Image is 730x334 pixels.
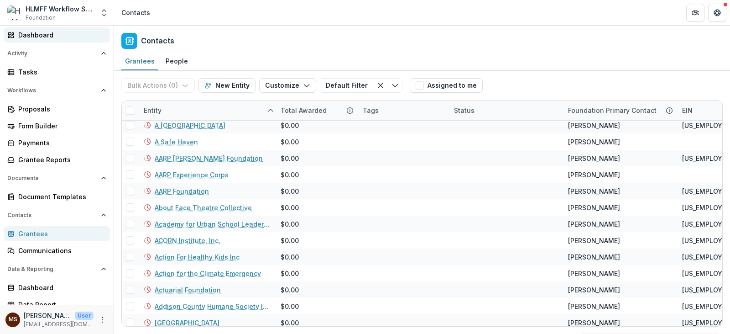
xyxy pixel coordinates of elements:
a: Proposals [4,101,110,117]
div: Foundation Primary Contact [563,101,677,120]
div: Total Awarded [275,106,332,115]
div: $0.00 [281,170,299,180]
span: Workflows [7,87,97,94]
a: Document Templates [4,189,110,204]
div: Total Awarded [275,101,357,120]
div: $0.00 [281,269,299,278]
button: Default Filter [320,78,373,93]
a: Tasks [4,64,110,80]
div: Maya Scott [9,317,17,323]
div: $0.00 [281,186,299,196]
img: HLMFF Workflow Sandbox [7,5,22,20]
button: Open Data & Reporting [4,262,110,276]
a: Communications [4,243,110,258]
button: Toggle menu [388,78,402,93]
div: $0.00 [281,203,299,212]
div: $0.00 [281,154,299,163]
div: Tags [357,101,448,120]
div: $0.00 [281,236,299,245]
a: Dashboard [4,280,110,295]
div: [PERSON_NAME] [568,154,620,163]
a: Action For Healthy Kids Inc [155,252,240,262]
button: Customize [259,78,316,93]
div: $0.00 [281,219,299,229]
a: Grantees [121,53,158,70]
svg: sorted ascending [267,107,274,114]
div: HLMFF Workflow Sandbox [26,4,94,14]
div: Dashboard [18,30,103,40]
div: $0.00 [281,285,299,295]
div: Entity [138,101,275,120]
div: Status [448,101,563,120]
div: Tags [357,106,384,115]
a: Payments [4,135,110,150]
a: Academy for Urban School Leadership [155,219,270,229]
span: Data & Reporting [7,266,97,272]
a: AARP [PERSON_NAME] Foundation [155,154,263,163]
a: AARP Experience Corps [155,170,229,180]
p: [PERSON_NAME] [24,311,71,320]
div: $0.00 [281,137,299,147]
a: Addison County Humane Society Inc. [155,302,270,311]
a: Grantees [4,226,110,241]
a: A [GEOGRAPHIC_DATA] [155,121,225,130]
div: $0.00 [281,302,299,311]
div: Foundation Primary Contact [563,106,662,115]
button: More [97,314,108,325]
a: Data Report [4,297,110,312]
a: Form Builder [4,118,110,133]
div: Payments [18,138,103,148]
div: [PERSON_NAME] [568,203,620,212]
span: Foundation [26,14,56,22]
div: Proposals [18,104,103,114]
button: Open Workflows [4,83,110,98]
nav: breadcrumb [118,6,154,19]
a: [GEOGRAPHIC_DATA] [155,318,219,328]
div: [PERSON_NAME] [568,137,620,147]
div: Form Builder [18,121,103,131]
span: Activity [7,50,97,57]
h2: Contacts [141,37,174,45]
div: Status [448,106,480,115]
a: A Safe Haven [155,137,198,147]
a: People [162,53,192,70]
div: $0.00 [281,121,299,130]
a: About Face Theatre Collective [155,203,252,212]
div: Entity [138,106,167,115]
button: Open entity switcher [98,4,110,22]
p: [EMAIL_ADDRESS][DOMAIN_NAME] [24,320,94,329]
div: $0.00 [281,318,299,328]
div: Grantees [18,229,103,239]
button: Bulk Actions (0) [121,78,195,93]
button: Clear filter [373,78,388,93]
div: [PERSON_NAME] [568,186,620,196]
div: [PERSON_NAME] [568,121,620,130]
div: EIN [677,106,698,115]
div: [PERSON_NAME] [568,236,620,245]
div: [PERSON_NAME] [568,318,620,328]
div: [PERSON_NAME] [568,219,620,229]
a: AARP Foundation [155,186,209,196]
div: [PERSON_NAME] [568,252,620,262]
div: Contacts [121,8,150,17]
div: Grantees [121,54,158,68]
div: People [162,54,192,68]
button: Open Contacts [4,208,110,223]
div: Dashboard [18,283,103,292]
div: [PERSON_NAME] [568,302,620,311]
a: Grantee Reports [4,152,110,167]
p: User [75,312,94,320]
a: Dashboard [4,27,110,42]
a: Action for the Climate Emergency [155,269,261,278]
a: Actuarial Foundation [155,285,221,295]
button: Open Documents [4,171,110,186]
button: Get Help [708,4,726,22]
div: Tasks [18,67,103,77]
div: Document Templates [18,192,103,201]
div: [PERSON_NAME] [568,269,620,278]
